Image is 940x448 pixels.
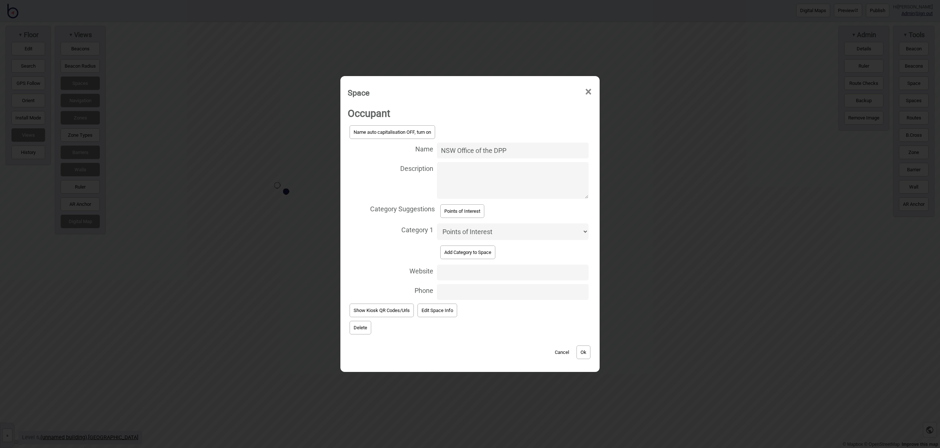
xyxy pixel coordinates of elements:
[348,104,592,123] h2: Occupant
[350,304,414,317] button: Show Kiosk QR Codes/Urls
[551,345,573,359] button: Cancel
[348,201,435,216] span: Category Suggestions
[348,160,433,175] span: Description
[437,143,589,158] input: Name
[348,141,433,156] span: Name
[585,80,592,104] span: ×
[350,125,435,139] button: Name auto capitalisation OFF, turn on
[576,345,590,359] button: Ok
[440,204,484,218] button: Points of Interest
[348,85,369,101] div: Space
[348,282,433,297] span: Phone
[417,304,457,317] button: Edit Space Info
[440,245,495,259] button: Add Category to Space
[348,263,433,278] span: Website
[437,223,589,240] select: Category 1
[348,222,433,237] span: Category 1
[437,284,589,300] input: Phone
[437,162,589,199] textarea: Description
[437,265,589,280] input: Website
[350,321,371,334] button: Delete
